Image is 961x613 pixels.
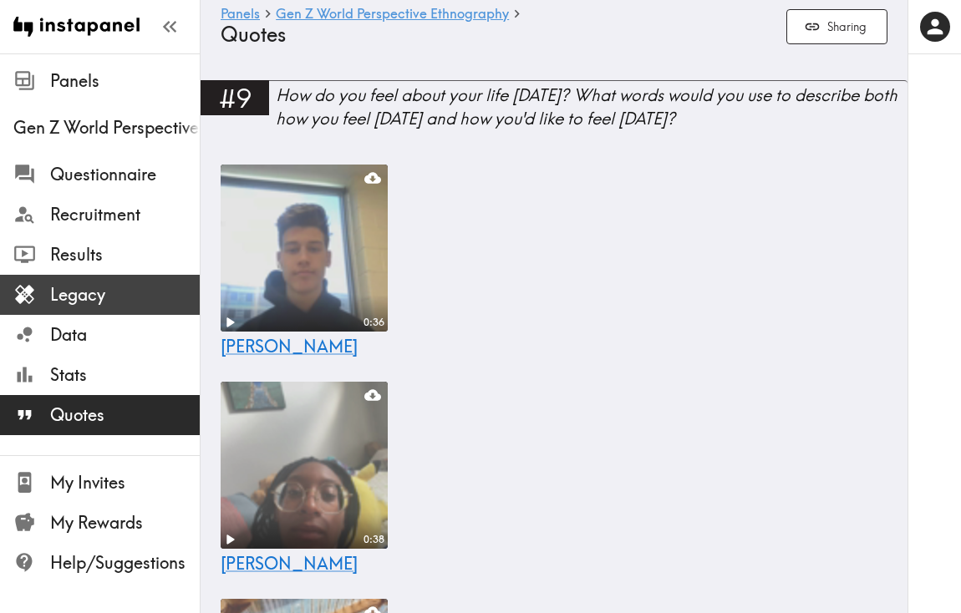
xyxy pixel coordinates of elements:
[201,80,908,144] a: #9How do you feel about your life [DATE]? What words would you use to describe both how you feel ...
[221,7,260,23] a: Panels
[221,552,358,575] a: [PERSON_NAME]
[50,243,200,266] span: Results
[201,80,269,115] div: #9
[786,9,887,45] button: Sharing
[13,116,200,139] span: Gen Z World Perspective Ethnography
[276,84,908,130] div: How do you feel about your life [DATE]? What words would you use to describe both how you feel [D...
[50,203,200,226] span: Recruitment
[221,23,773,47] h4: Quotes
[50,363,200,387] span: Stats
[276,7,509,23] a: Gen Z World Perspective Ethnography
[221,553,358,574] span: [PERSON_NAME]
[221,165,388,332] figure: Play0:36
[358,533,388,547] div: 0:38
[221,382,388,549] figure: Play0:38
[358,316,388,330] div: 0:36
[221,313,239,332] button: Play
[50,471,200,494] span: My Invites
[50,283,200,306] span: Legacy
[221,335,358,358] a: [PERSON_NAME]
[50,323,200,347] span: Data
[50,551,200,575] span: Help/Suggestions
[221,530,239,549] button: Play
[50,403,200,427] span: Quotes
[50,511,200,534] span: My Rewards
[221,336,358,357] span: [PERSON_NAME]
[50,163,200,186] span: Questionnaire
[50,69,200,93] span: Panels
